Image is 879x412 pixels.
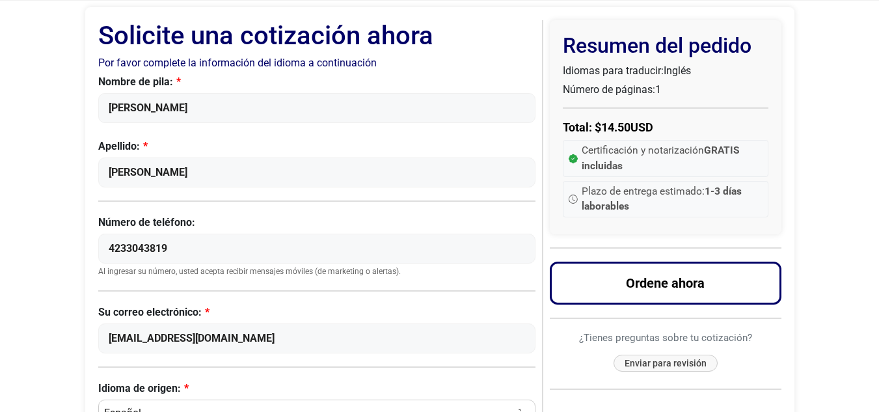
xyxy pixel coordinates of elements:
[630,120,653,134] font: USD
[664,64,691,77] font: Inglés
[601,120,630,134] font: 14.50
[563,83,655,96] font: Número de páginas:
[98,267,401,276] font: Al ingresar su número, usted acepta recibir mensajes móviles (de marketing o alertas).
[563,120,601,134] font: Total: $
[614,355,718,372] button: Enviar para revisión
[626,275,705,291] font: Ordene ahora
[579,332,752,344] font: ¿Tienes preguntas sobre tu cotización?
[98,234,536,264] input: Ingrese su número de teléfono
[582,144,740,171] font: GRATIS incluidas
[98,323,536,353] input: Ingrese su correo electrónico
[98,216,195,228] font: Número de teléfono:
[550,20,781,234] div: Resumen del pedido
[98,306,202,318] font: Su correo electrónico:
[582,185,705,197] font: Plazo de entrega estimado:
[98,76,173,88] font: Nombre de pila:
[655,83,661,96] font: 1
[98,158,536,187] input: Ingrese su apellido
[563,64,664,77] font: Idiomas para traducir:
[582,144,704,156] font: Certificación y notarización
[98,93,536,123] input: Ingrese su nombre
[625,358,707,368] font: Enviar para revisión
[563,33,751,58] font: Resumen del pedido
[98,140,140,152] font: Apellido:
[550,262,781,305] button: Ordene ahora
[98,57,377,69] font: Por favor complete la información del idioma a continuación
[98,20,433,51] font: Solicite una cotización ahora
[98,382,181,394] font: Idioma de origen:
